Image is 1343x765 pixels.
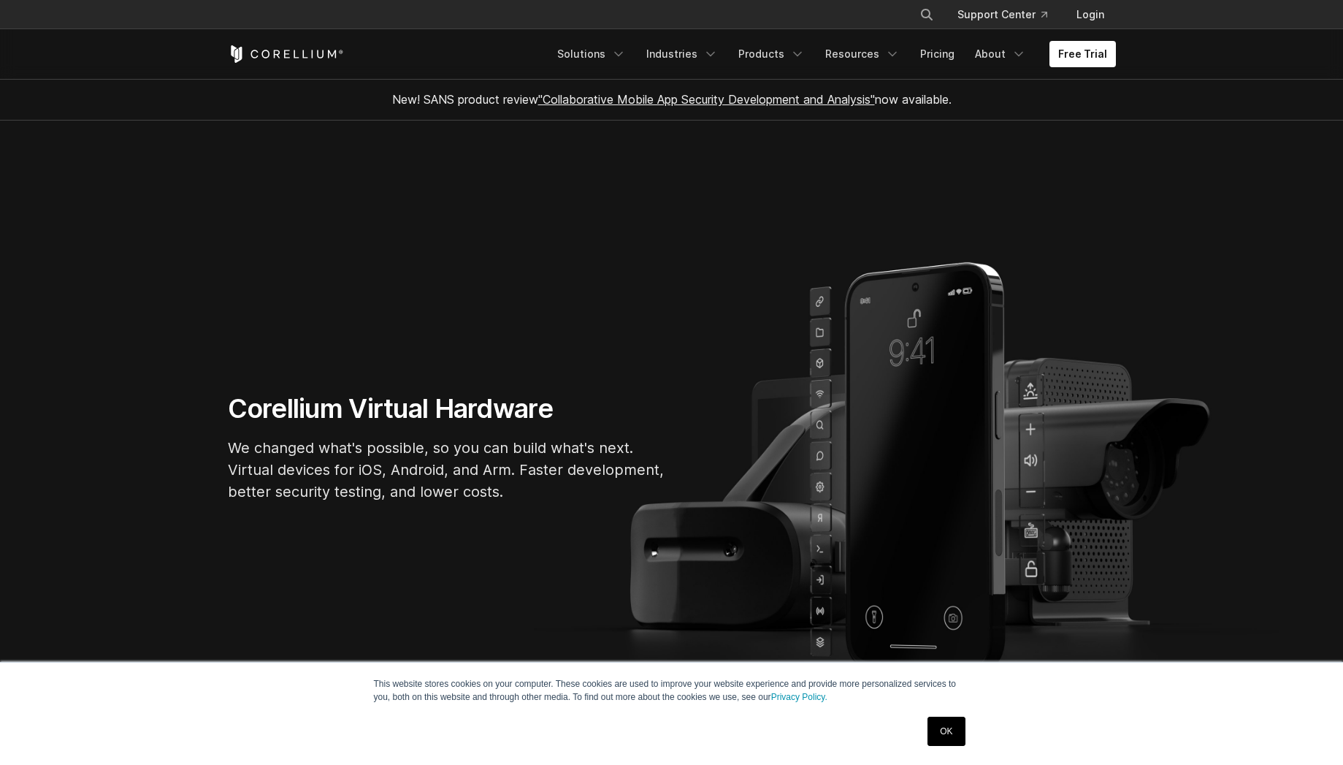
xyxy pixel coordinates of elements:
p: This website stores cookies on your computer. These cookies are used to improve your website expe... [374,677,970,704]
a: About [966,41,1035,67]
a: OK [927,717,965,746]
a: "Collaborative Mobile App Security Development and Analysis" [538,92,875,107]
h1: Corellium Virtual Hardware [228,392,666,425]
a: Support Center [946,1,1059,28]
a: Resources [816,41,908,67]
a: Industries [638,41,727,67]
a: Products [730,41,814,67]
p: We changed what's possible, so you can build what's next. Virtual devices for iOS, Android, and A... [228,437,666,503]
a: Privacy Policy. [771,692,827,702]
div: Navigation Menu [548,41,1116,67]
a: Corellium Home [228,45,344,63]
a: Solutions [548,41,635,67]
div: Navigation Menu [902,1,1116,28]
button: Search [914,1,940,28]
a: Login [1065,1,1116,28]
a: Pricing [911,41,963,67]
span: New! SANS product review now available. [392,92,952,107]
a: Free Trial [1049,41,1116,67]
